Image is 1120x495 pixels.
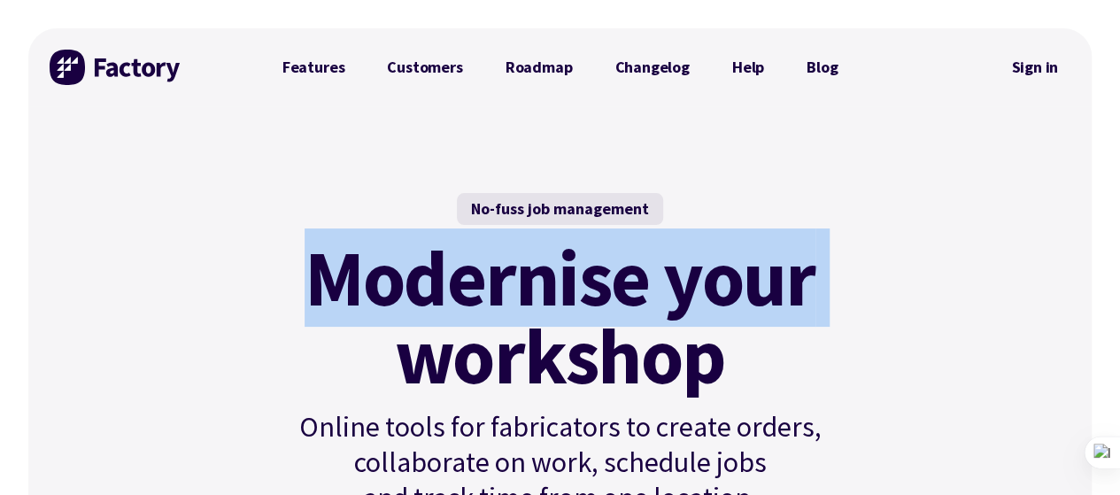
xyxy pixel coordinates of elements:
nav: Secondary Navigation [999,47,1070,88]
div: No-fuss job management [457,193,663,225]
a: Sign in [999,47,1070,88]
iframe: Chat Widget [1031,410,1120,495]
a: Customers [366,50,483,85]
a: Help [711,50,785,85]
a: Features [261,50,367,85]
img: Factory [50,50,182,85]
a: Blog [785,50,859,85]
a: Changelog [593,50,710,85]
mark: Modernise your workshop [305,239,815,395]
nav: Primary Navigation [261,50,860,85]
a: Roadmap [484,50,594,85]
